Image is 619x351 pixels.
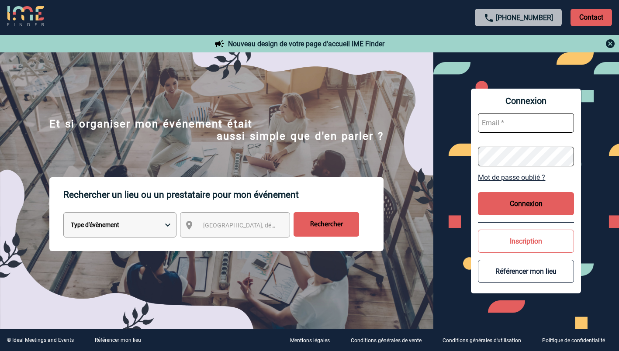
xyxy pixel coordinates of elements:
p: Mentions légales [290,338,330,344]
a: Conditions générales d'utilisation [436,336,535,344]
p: Rechercher un lieu ou un prestataire pour mon événement [63,177,384,212]
a: Mot de passe oublié ? [478,173,574,182]
a: Politique de confidentialité [535,336,619,344]
input: Rechercher [294,212,359,237]
img: call-24-px.png [484,13,494,23]
a: [PHONE_NUMBER] [496,14,553,22]
a: Conditions générales de vente [344,336,436,344]
input: Email * [478,113,574,133]
p: Contact [571,9,612,26]
div: © Ideal Meetings and Events [7,337,74,343]
a: Mentions légales [283,336,344,344]
button: Inscription [478,230,574,253]
p: Politique de confidentialité [542,338,605,344]
span: Connexion [478,96,574,106]
button: Connexion [478,192,574,215]
a: Référencer mon lieu [95,337,141,343]
span: [GEOGRAPHIC_DATA], département, région... [203,222,325,229]
button: Référencer mon lieu [478,260,574,283]
p: Conditions générales d'utilisation [443,338,521,344]
p: Conditions générales de vente [351,338,422,344]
